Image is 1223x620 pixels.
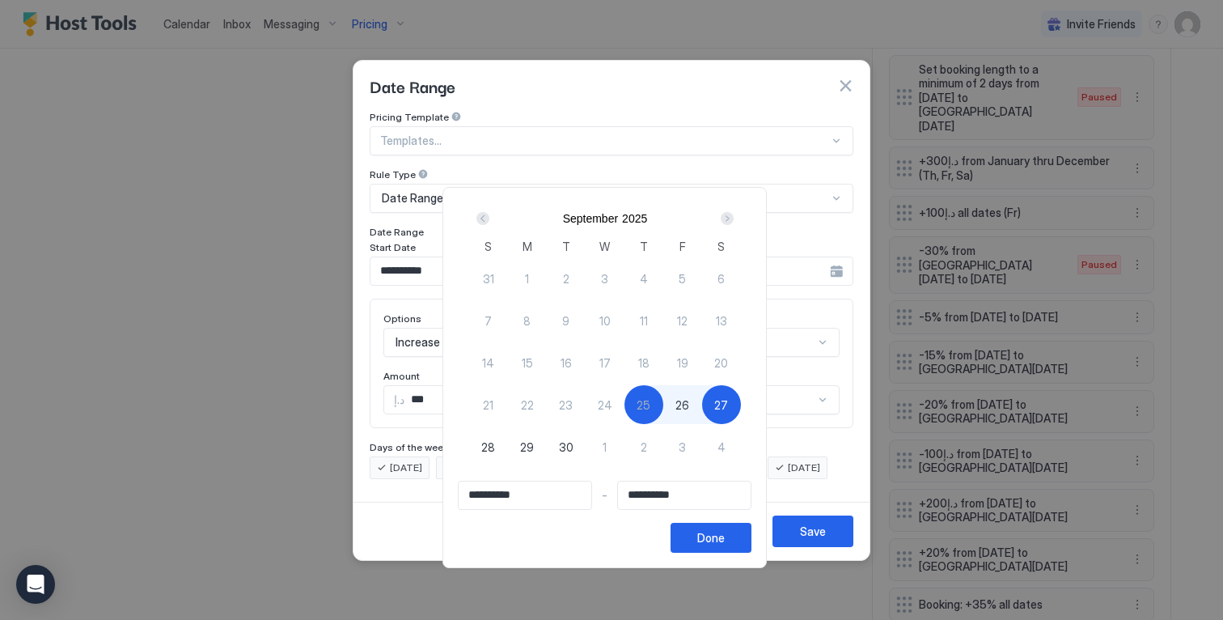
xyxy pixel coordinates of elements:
button: 31 [469,259,508,298]
input: Input Field [459,482,591,509]
button: 8 [508,301,547,340]
span: T [640,238,648,255]
span: 2 [641,439,647,456]
button: 4 [624,259,663,298]
span: 8 [523,312,531,329]
button: 13 [702,301,741,340]
button: 2025 [622,212,647,225]
span: 26 [675,397,689,414]
span: F [679,238,686,255]
span: 10 [599,312,611,329]
span: - [602,488,607,503]
button: 18 [624,343,663,382]
span: 25 [637,397,650,414]
button: 24 [586,385,624,424]
button: 23 [547,385,586,424]
span: 29 [520,439,534,456]
button: 2 [624,427,663,466]
button: 19 [663,343,702,382]
button: 7 [469,301,508,340]
button: 5 [663,259,702,298]
button: 17 [586,343,624,382]
span: 27 [714,397,728,414]
button: 3 [586,259,624,298]
button: 10 [586,301,624,340]
span: 3 [601,270,608,287]
span: 5 [679,270,686,287]
button: 25 [624,385,663,424]
span: 12 [677,312,688,329]
span: 2 [563,270,569,287]
span: 24 [598,397,612,414]
button: 29 [508,427,547,466]
span: 1 [603,439,607,456]
button: 15 [508,343,547,382]
span: 17 [599,355,611,372]
span: 23 [559,397,573,414]
span: 1 [525,270,529,287]
span: 20 [714,355,728,372]
span: 21 [483,397,493,414]
button: 16 [547,343,586,382]
button: 26 [663,385,702,424]
span: 18 [638,355,650,372]
span: 6 [717,270,725,287]
button: September [563,212,618,225]
button: 21 [469,385,508,424]
div: Done [697,529,725,546]
span: W [599,238,610,255]
button: 20 [702,343,741,382]
button: 1 [508,259,547,298]
span: 3 [679,439,686,456]
span: 22 [521,397,534,414]
button: 27 [702,385,741,424]
button: 4 [702,427,741,466]
button: 30 [547,427,586,466]
span: 19 [677,355,688,372]
button: 3 [663,427,702,466]
span: S [485,238,492,255]
button: 22 [508,385,547,424]
button: 14 [469,343,508,382]
button: 28 [469,427,508,466]
button: Done [671,523,751,553]
span: M [523,238,532,255]
span: 4 [717,439,726,456]
button: 11 [624,301,663,340]
span: S [717,238,725,255]
span: 31 [483,270,494,287]
span: 7 [485,312,492,329]
span: 30 [559,439,573,456]
div: Open Intercom Messenger [16,565,55,604]
button: 6 [702,259,741,298]
button: 2 [547,259,586,298]
span: 9 [562,312,569,329]
span: 16 [561,355,572,372]
button: 1 [586,427,624,466]
span: 28 [481,439,495,456]
span: 4 [640,270,648,287]
input: Input Field [618,482,751,509]
span: T [562,238,570,255]
button: 9 [547,301,586,340]
button: Next [715,209,737,228]
button: Prev [473,209,495,228]
span: 13 [716,312,727,329]
span: 15 [522,355,533,372]
button: 12 [663,301,702,340]
span: 14 [482,355,494,372]
span: 11 [640,312,648,329]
